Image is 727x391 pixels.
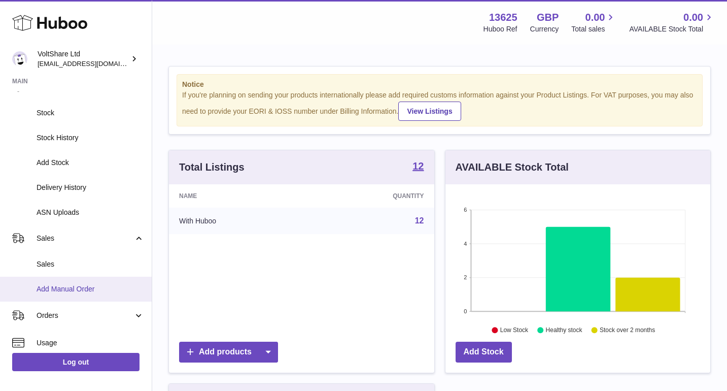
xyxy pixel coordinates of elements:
a: Add Stock [456,342,512,363]
span: Total sales [571,24,616,34]
strong: 13625 [489,11,517,24]
text: 0 [464,308,467,314]
span: Orders [37,311,133,320]
div: Currency [530,24,559,34]
h3: Total Listings [179,160,245,174]
span: [EMAIL_ADDRESS][DOMAIN_NAME] [38,59,149,68]
strong: Notice [182,80,697,89]
span: Delivery History [37,183,144,192]
span: AVAILABLE Stock Total [629,24,715,34]
h3: AVAILABLE Stock Total [456,160,569,174]
a: 12 [412,161,424,173]
span: Add Stock [37,158,144,168]
td: With Huboo [169,208,309,234]
strong: 12 [412,161,424,171]
span: 0.00 [585,11,605,24]
th: Name [169,184,309,208]
a: View Listings [398,102,461,121]
th: Quantity [309,184,434,208]
text: 2 [464,274,467,280]
a: 0.00 AVAILABLE Stock Total [629,11,715,34]
strong: GBP [537,11,559,24]
text: 6 [464,207,467,213]
text: Healthy stock [545,327,582,334]
span: Sales [37,259,144,269]
a: 12 [415,216,424,225]
div: If you're planning on sending your products internationally please add required customs informati... [182,90,697,121]
a: Log out [12,353,140,371]
div: VoltShare Ltd [38,49,129,69]
span: Sales [37,234,133,243]
div: Huboo Ref [483,24,517,34]
a: Add products [179,342,278,363]
a: 0.00 Total sales [571,11,616,34]
img: info@voltshare.co.uk [12,51,27,67]
span: ASN Uploads [37,208,144,217]
span: Add Manual Order [37,284,144,294]
span: 0.00 [683,11,703,24]
span: Usage [37,338,144,348]
span: Stock [37,108,144,118]
text: Stock over 2 months [600,327,655,334]
text: Low Stock [500,327,528,334]
text: 4 [464,241,467,247]
span: Stock History [37,133,144,143]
